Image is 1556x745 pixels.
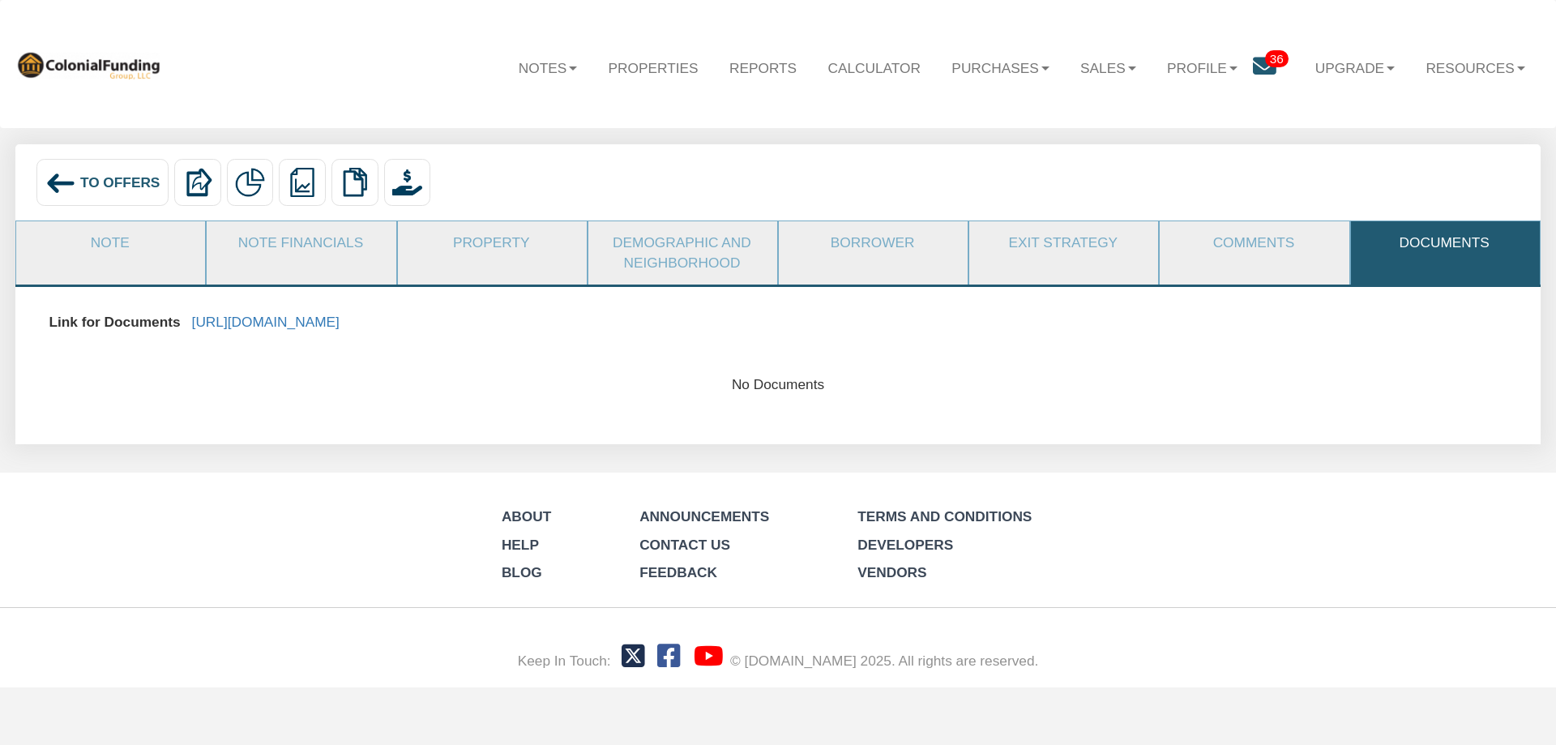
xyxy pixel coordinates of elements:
[730,651,1038,671] div: © [DOMAIN_NAME] 2025. All rights are reserved.
[812,44,936,91] a: Calculator
[1253,44,1300,94] a: 36
[1265,50,1289,67] span: 36
[1160,221,1347,264] a: Comments
[588,221,776,284] a: Demographic and Neighborhood
[857,537,953,553] a: Developers
[80,174,160,191] span: To Offers
[340,168,370,197] img: copy.png
[183,168,212,197] img: export.svg
[502,537,539,553] a: Help
[1065,44,1152,91] a: Sales
[49,304,180,340] p: Link for Documents
[639,564,717,580] a: Feedback
[639,537,730,553] a: Contact Us
[288,168,317,197] img: reports.png
[969,221,1156,264] a: Exit Strategy
[502,564,542,580] a: Blog
[714,44,813,91] a: Reports
[592,44,713,91] a: Properties
[503,44,593,91] a: Notes
[779,221,966,264] a: Borrower
[502,508,551,524] a: About
[1351,221,1538,264] a: Documents
[235,168,264,197] img: partial.png
[857,508,1032,524] a: Terms and Conditions
[45,168,76,199] img: back_arrow_left_icon.svg
[857,564,926,580] a: Vendors
[398,221,585,264] a: Property
[392,168,421,197] img: purchase_offer.png
[32,375,1523,395] div: No Documents
[936,44,1065,91] a: Purchases
[1300,44,1411,91] a: Upgrade
[15,49,161,79] img: 569736
[518,651,611,671] div: Keep In Touch:
[207,221,394,264] a: Note Financials
[192,314,340,330] a: [URL][DOMAIN_NAME]
[1410,44,1541,91] a: Resources
[1152,44,1253,91] a: Profile
[16,221,203,264] a: Note
[639,508,769,524] a: Announcements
